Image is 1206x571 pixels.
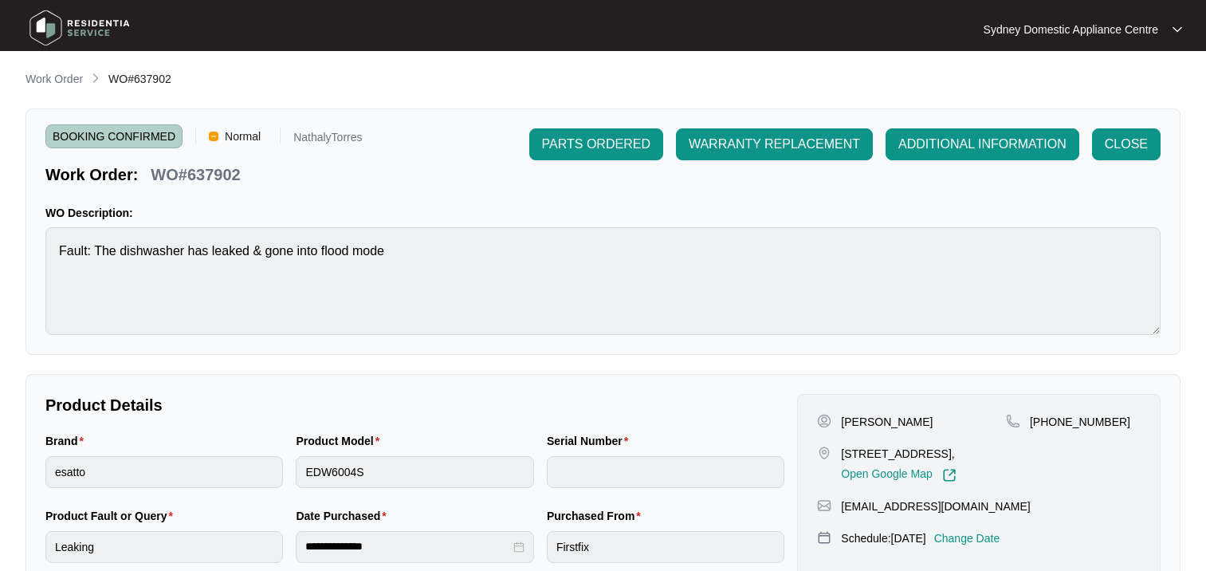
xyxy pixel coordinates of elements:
p: Work Order: [45,163,138,186]
button: WARRANTY REPLACEMENT [676,128,873,160]
input: Product Model [296,456,533,488]
img: map-pin [1006,414,1020,428]
label: Serial Number [547,433,634,449]
p: NathalyTorres [293,132,362,148]
img: residentia service logo [24,4,136,52]
img: dropdown arrow [1173,26,1182,33]
img: chevron-right [89,72,102,85]
p: [EMAIL_ADDRESS][DOMAIN_NAME] [841,498,1030,514]
img: Vercel Logo [209,132,218,141]
textarea: Fault: The dishwasher has leaked & gone into flood mode [45,227,1161,335]
button: CLOSE [1092,128,1161,160]
input: Date Purchased [305,538,509,555]
img: map-pin [817,530,831,545]
label: Brand [45,433,90,449]
p: [PERSON_NAME] [841,414,933,430]
p: Change Date [934,530,1000,546]
input: Serial Number [547,456,784,488]
span: BOOKING CONFIRMED [45,124,183,148]
img: Link-External [942,468,957,482]
span: WARRANTY REPLACEMENT [689,135,860,154]
a: Open Google Map [841,468,956,482]
p: Schedule: [DATE] [841,530,925,546]
span: CLOSE [1105,135,1148,154]
p: WO Description: [45,205,1161,221]
label: Product Model [296,433,386,449]
p: Product Details [45,394,784,416]
input: Brand [45,456,283,488]
span: WO#637902 [108,73,171,85]
label: Date Purchased [296,508,392,524]
a: Work Order [22,71,86,89]
p: Work Order [26,71,83,87]
input: Product Fault or Query [45,531,283,563]
p: Sydney Domestic Appliance Centre [984,22,1158,37]
span: ADDITIONAL INFORMATION [898,135,1067,154]
span: Normal [218,124,267,148]
img: user-pin [817,414,831,428]
p: [STREET_ADDRESS], [841,446,956,462]
p: [PHONE_NUMBER] [1030,414,1130,430]
label: Purchased From [547,508,647,524]
button: PARTS ORDERED [529,128,663,160]
button: ADDITIONAL INFORMATION [886,128,1079,160]
label: Product Fault or Query [45,508,179,524]
span: PARTS ORDERED [542,135,650,154]
img: map-pin [817,446,831,460]
p: WO#637902 [151,163,240,186]
img: map-pin [817,498,831,513]
input: Purchased From [547,531,784,563]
